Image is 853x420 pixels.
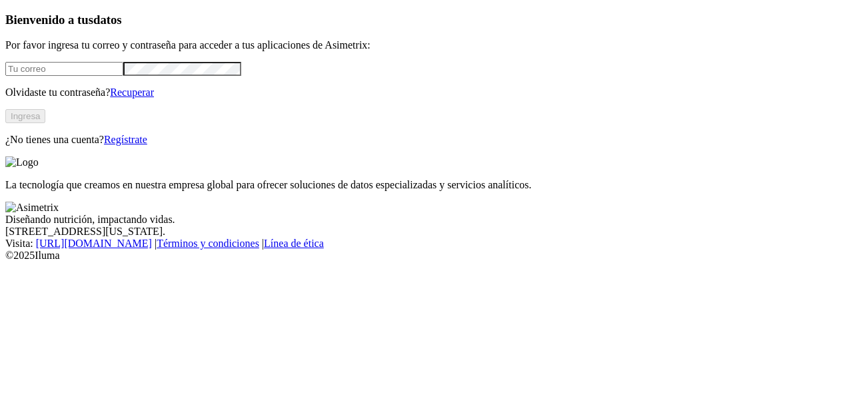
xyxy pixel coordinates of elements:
[93,13,122,27] span: datos
[5,109,45,123] button: Ingresa
[5,202,59,214] img: Asimetrix
[264,238,324,249] a: Línea de ética
[5,39,848,51] p: Por favor ingresa tu correo y contraseña para acceder a tus aplicaciones de Asimetrix:
[5,13,848,27] h3: Bienvenido a tus
[157,238,259,249] a: Términos y condiciones
[104,134,147,145] a: Regístrate
[5,156,39,168] img: Logo
[5,250,848,262] div: © 2025 Iluma
[5,87,848,99] p: Olvidaste tu contraseña?
[5,226,848,238] div: [STREET_ADDRESS][US_STATE].
[5,179,848,191] p: La tecnología que creamos en nuestra empresa global para ofrecer soluciones de datos especializad...
[5,238,848,250] div: Visita : | |
[5,214,848,226] div: Diseñando nutrición, impactando vidas.
[110,87,154,98] a: Recuperar
[36,238,152,249] a: [URL][DOMAIN_NAME]
[5,62,123,76] input: Tu correo
[5,134,848,146] p: ¿No tienes una cuenta?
